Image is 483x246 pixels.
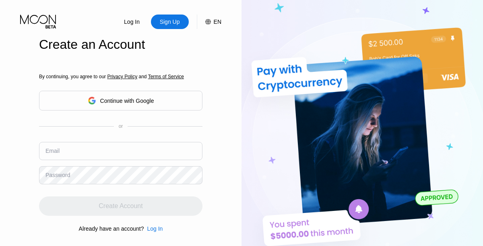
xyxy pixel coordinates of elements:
[79,225,144,232] div: Already have an account?
[151,15,189,29] div: Sign Up
[123,18,140,26] div: Log In
[137,74,148,79] span: and
[214,19,221,25] div: EN
[148,74,184,79] span: Terms of Service
[45,148,60,154] div: Email
[39,37,202,52] div: Create an Account
[107,74,137,79] span: Privacy Policy
[119,123,123,129] div: or
[147,225,163,232] div: Log In
[197,15,221,29] div: EN
[45,172,70,178] div: Password
[100,98,154,104] div: Continue with Google
[144,225,163,232] div: Log In
[113,15,151,29] div: Log In
[159,18,181,26] div: Sign Up
[39,74,202,79] div: By continuing, you agree to our
[39,91,202,110] div: Continue with Google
